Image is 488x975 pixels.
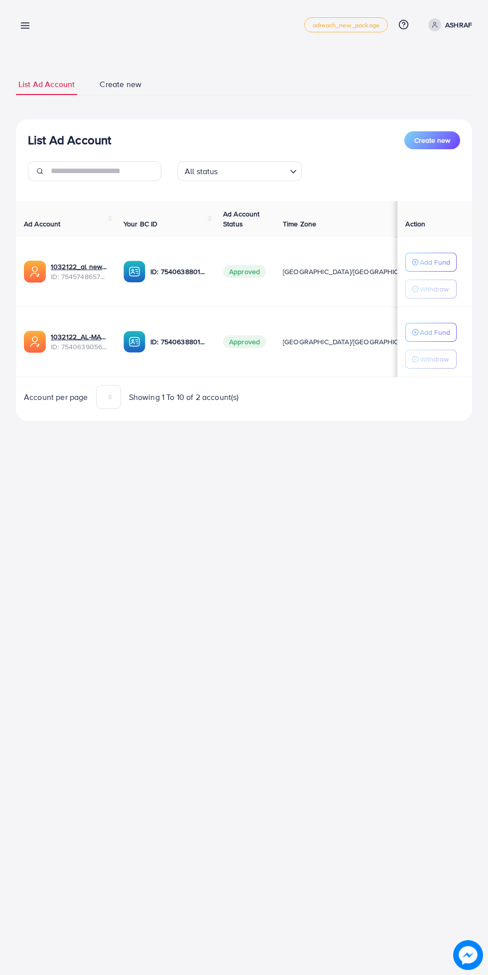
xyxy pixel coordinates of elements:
div: <span class='underline'>1032122_AL-MAKKAH_1755691890611</span></br>7540639056867557392 [51,332,108,352]
span: adreach_new_package [313,22,379,28]
img: ic-ba-acc.ded83a64.svg [123,261,145,283]
span: Time Zone [283,219,316,229]
button: Add Fund [405,323,457,342]
img: image [453,940,483,970]
span: Action [405,219,425,229]
div: Search for option [177,161,302,181]
span: Create new [100,79,141,90]
span: [GEOGRAPHIC_DATA]/[GEOGRAPHIC_DATA] [283,267,421,277]
p: Add Fund [420,256,450,268]
a: ASHRAF [424,18,472,31]
button: Add Fund [405,253,457,272]
button: Create new [404,131,460,149]
button: Withdraw [405,350,457,369]
a: adreach_new_package [304,17,388,32]
span: Account per page [24,391,88,403]
span: Showing 1 To 10 of 2 account(s) [129,391,239,403]
img: ic-ba-acc.ded83a64.svg [123,331,145,353]
a: 1032122_al new_1756881546706 [51,262,108,272]
div: <span class='underline'>1032122_al new_1756881546706</span></br>7545748657711988753 [51,262,108,282]
span: Ad Account [24,219,61,229]
span: Approved [223,335,266,348]
img: ic-ads-acc.e4c84228.svg [24,261,46,283]
p: Withdraw [420,283,449,295]
span: ID: 7545748657711988753 [51,272,108,282]
p: ID: 7540638801937629201 [150,266,207,278]
p: Add Fund [420,326,450,338]
span: List Ad Account [18,79,75,90]
span: Approved [223,265,266,278]
input: Search for option [221,162,286,179]
span: ID: 7540639056867557392 [51,342,108,352]
span: Your BC ID [123,219,158,229]
p: Withdraw [420,353,449,365]
span: Ad Account Status [223,209,260,229]
a: 1032122_AL-MAKKAH_1755691890611 [51,332,108,342]
img: ic-ads-acc.e4c84228.svg [24,331,46,353]
span: All status [183,164,220,179]
p: ASHRAF [445,19,472,31]
p: ID: 7540638801937629201 [150,336,207,348]
h3: List Ad Account [28,133,111,147]
span: Create new [414,135,450,145]
span: [GEOGRAPHIC_DATA]/[GEOGRAPHIC_DATA] [283,337,421,347]
button: Withdraw [405,280,457,298]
